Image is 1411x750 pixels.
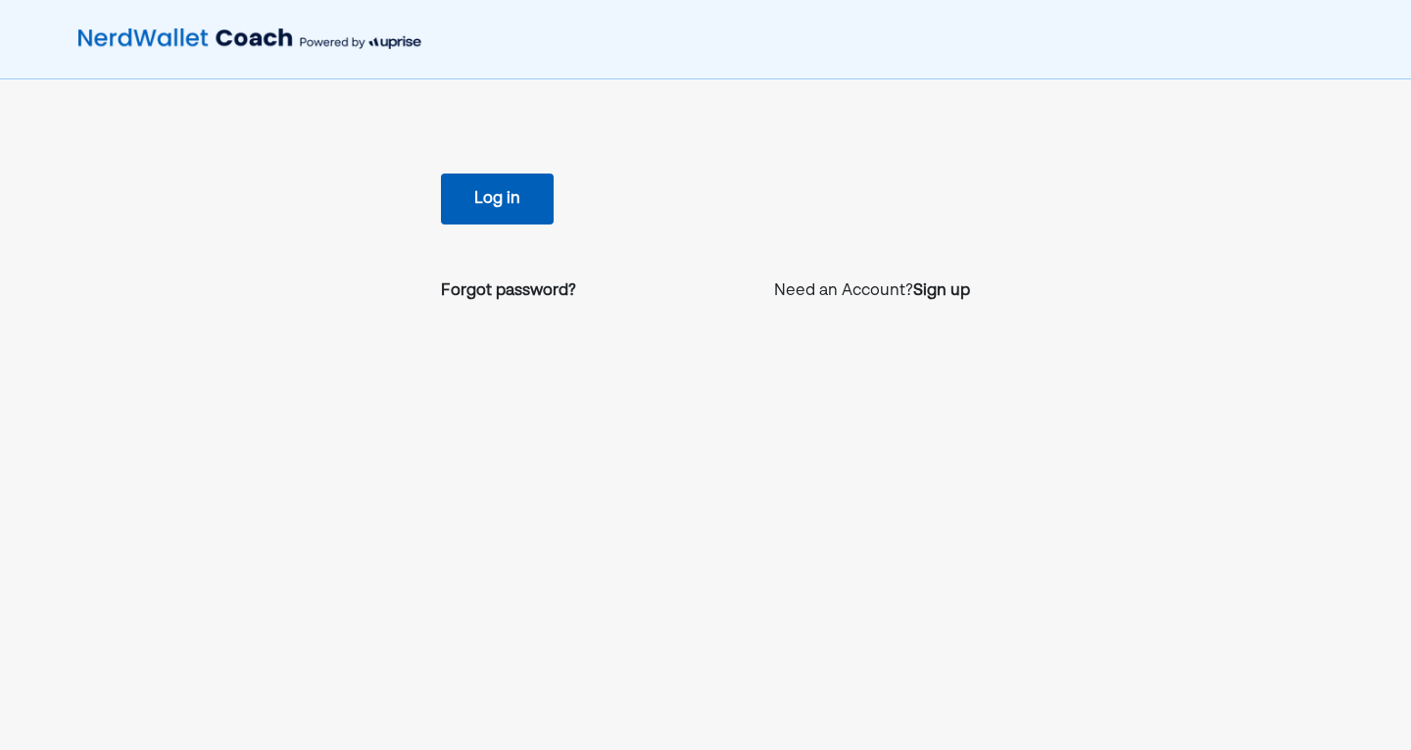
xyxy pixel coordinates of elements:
p: Need an Account? [774,279,970,303]
button: Log in [441,174,554,225]
a: Sign up [913,279,970,303]
a: Forgot password? [441,279,576,303]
